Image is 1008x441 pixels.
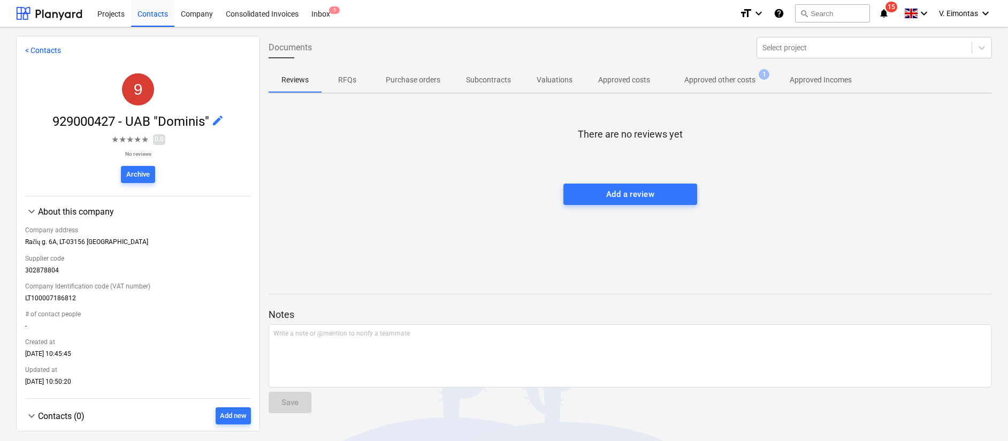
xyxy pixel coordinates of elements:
div: Add a review [606,187,654,201]
div: Supplier code [25,250,251,267]
span: search [800,9,808,18]
div: About this company [38,207,251,217]
span: Contacts (0) [38,411,85,421]
div: # of contact people [25,306,251,322]
i: keyboard_arrow_down [979,7,992,20]
iframe: Chat Widget [954,390,1008,441]
button: Add new [216,407,251,424]
div: 302878804 [25,267,251,278]
span: Documents [269,41,312,54]
span: ★ [111,133,119,146]
div: Contacts (0)Add new [25,424,251,429]
span: ★ [141,133,149,146]
span: 0.0 [153,134,165,145]
i: Knowledge base [774,7,784,20]
div: Contacts (0)Add new [25,407,251,424]
span: keyboard_arrow_down [25,205,38,218]
div: Add new [220,410,247,422]
button: Archive [121,166,155,183]
i: keyboard_arrow_down [918,7,930,20]
p: No reviews [111,150,165,157]
div: - [25,322,251,334]
span: edit [211,114,224,127]
p: Approved other costs [684,74,755,86]
div: Archive [126,169,150,181]
span: 9 [134,80,143,98]
span: 929000427 - UAB "Dominis" [52,114,211,129]
span: keyboard_arrow_down [25,409,38,422]
i: keyboard_arrow_down [752,7,765,20]
div: 929000427 [122,73,154,105]
div: Račių g. 6A, LT-03156 [GEOGRAPHIC_DATA] [25,238,251,250]
i: notifications [879,7,889,20]
div: Company address [25,222,251,238]
div: About this company [25,205,251,218]
p: Purchase orders [386,74,440,86]
span: 1 [759,69,769,80]
p: There are no reviews yet [578,128,683,141]
i: format_size [739,7,752,20]
a: < Contacts [25,46,61,55]
div: About this company [25,218,251,390]
span: ★ [134,133,141,146]
p: Approved Incomes [790,74,852,86]
span: ★ [126,133,134,146]
div: LT100007186812 [25,294,251,306]
p: Approved costs [598,74,650,86]
div: Company Identification code (VAT number) [25,278,251,294]
div: [DATE] 10:45:45 [25,350,251,362]
div: Created at [25,334,251,350]
span: ★ [119,133,126,146]
span: V. Eimontas [939,9,978,18]
span: 1 [329,6,340,14]
span: 15 [885,2,897,12]
p: RFQs [334,74,360,86]
p: Valuations [537,74,572,86]
div: [DATE] 10:50:20 [25,378,251,390]
p: Reviews [281,74,309,86]
p: Subcontracts [466,74,511,86]
button: Search [795,4,870,22]
div: Updated at [25,362,251,378]
button: Add a review [563,184,697,205]
p: Notes [269,308,992,321]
